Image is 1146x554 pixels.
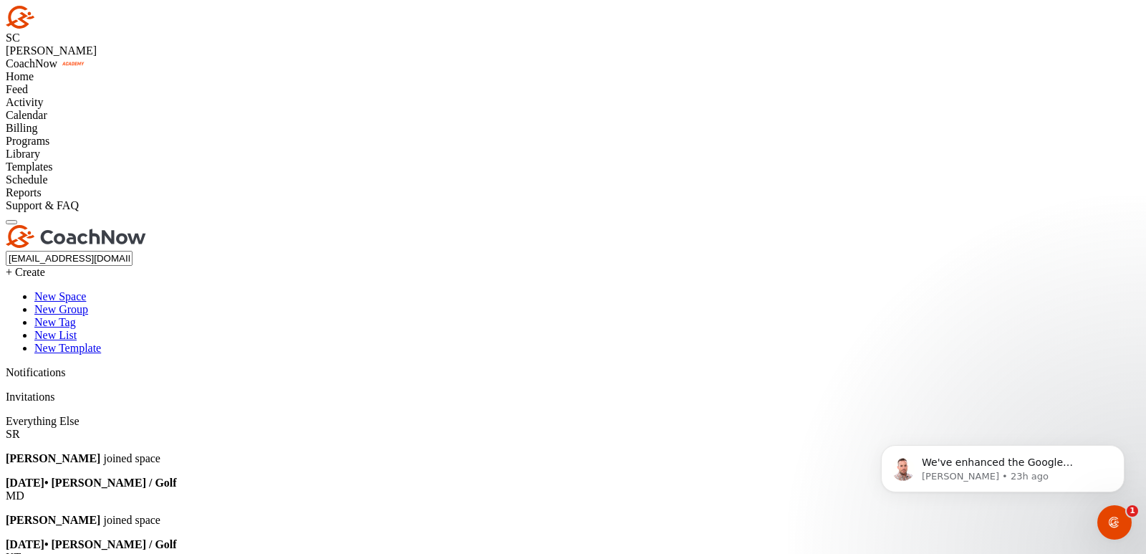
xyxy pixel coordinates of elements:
[6,391,1140,403] p: Invitations
[6,266,1140,279] div: + Create
[34,316,76,328] a: New Tag
[6,122,1140,135] div: Billing
[6,366,1140,379] p: Notifications
[6,251,133,266] input: Search posts, people or spaces...
[6,173,1140,186] div: Schedule
[6,477,177,489] b: [DATE] • [PERSON_NAME] / Golf
[34,290,86,302] a: New Space
[6,148,1140,161] div: Library
[860,415,1146,515] iframe: Intercom notifications message
[6,538,177,550] b: [DATE] • [PERSON_NAME] / Golf
[6,452,100,464] b: [PERSON_NAME]
[34,342,101,354] a: New Template
[34,329,77,341] a: New List
[6,199,1140,212] div: Support & FAQ
[6,109,1140,122] div: Calendar
[6,70,1140,83] div: Home
[6,44,1140,57] div: [PERSON_NAME]
[6,96,1140,109] div: Activity
[6,83,1140,96] div: Feed
[6,186,1140,199] div: Reports
[6,489,1140,502] div: MD
[1097,505,1132,540] iframe: Intercom live chat
[6,32,1140,44] div: SC
[6,225,146,248] img: CoachNow
[6,452,160,464] span: joined space
[34,303,88,315] a: New Group
[6,6,146,29] img: CoachNow
[6,135,1140,148] div: Programs
[60,60,86,67] img: CoachNow acadmey
[6,161,1140,173] div: Templates
[6,514,100,526] b: [PERSON_NAME]
[6,514,160,526] span: joined space
[6,57,1140,70] div: CoachNow
[6,428,1140,441] div: SR
[6,415,80,427] label: Everything Else
[1127,505,1138,517] span: 1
